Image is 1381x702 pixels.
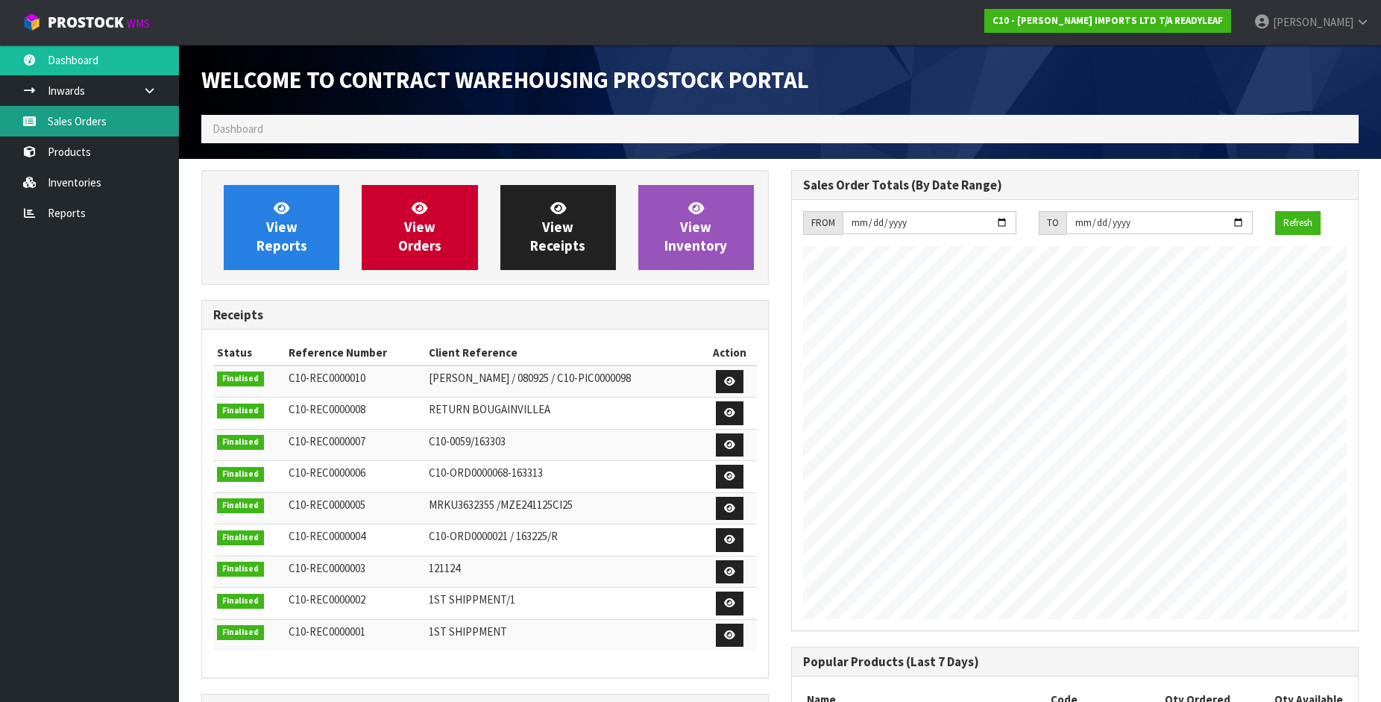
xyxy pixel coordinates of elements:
[289,624,365,639] span: C10-REC0000001
[289,592,365,607] span: C10-REC0000002
[217,498,264,513] span: Finalised
[429,592,515,607] span: 1ST SHIPPMENT/1
[217,435,264,450] span: Finalised
[289,371,365,385] span: C10-REC0000010
[22,13,41,31] img: cube-alt.png
[429,561,460,575] span: 121124
[217,372,264,386] span: Finalised
[217,404,264,419] span: Finalised
[201,65,809,94] span: Welcome to Contract Warehousing ProStock Portal
[127,16,150,31] small: WMS
[702,341,757,365] th: Action
[429,498,573,512] span: MRKU3632355 /MZE241125CI25
[289,561,365,575] span: C10-REC0000003
[425,341,702,365] th: Client Reference
[1273,15,1353,29] span: [PERSON_NAME]
[429,529,558,543] span: C10-ORD0000021 / 163225/R
[638,185,754,270] a: ViewInventory
[289,529,365,543] span: C10-REC0000004
[362,185,477,270] a: ViewOrders
[217,467,264,482] span: Finalised
[429,624,507,639] span: 1ST SHIPPMENT
[48,13,124,32] span: ProStock
[217,594,264,609] span: Finalised
[289,498,365,512] span: C10-REC0000005
[664,199,727,255] span: View Inventory
[803,211,843,235] div: FROM
[993,14,1223,27] strong: C10 - [PERSON_NAME] IMPORTS LTD T/A READYLEAF
[224,185,339,270] a: ViewReports
[217,562,264,577] span: Finalised
[289,466,365,480] span: C10-REC0000006
[289,434,365,448] span: C10-REC0000007
[289,402,365,416] span: C10-REC0000008
[803,655,1347,669] h3: Popular Products (Last 7 Days)
[429,434,506,448] span: C10-0059/163303
[429,466,543,480] span: C10-ORD0000068-163313
[1039,211,1066,235] div: TO
[213,122,263,136] span: Dashboard
[257,199,307,255] span: View Reports
[213,308,757,322] h3: Receipts
[500,185,616,270] a: ViewReceipts
[530,199,585,255] span: View Receipts
[217,625,264,640] span: Finalised
[803,178,1347,192] h3: Sales Order Totals (By Date Range)
[285,341,425,365] th: Reference Number
[1275,211,1321,235] button: Refresh
[217,530,264,545] span: Finalised
[429,402,550,416] span: RETURN BOUGAINVILLEA
[429,371,631,385] span: [PERSON_NAME] / 080925 / C10-PIC0000098
[213,341,285,365] th: Status
[398,199,441,255] span: View Orders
